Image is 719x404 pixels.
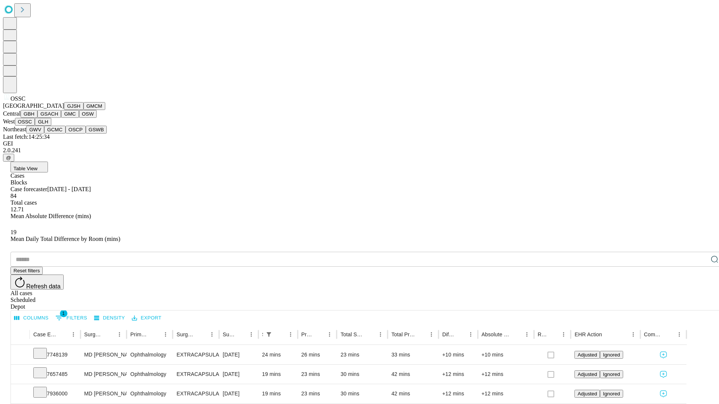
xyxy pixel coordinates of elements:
[84,345,123,364] div: MD [PERSON_NAME] [PERSON_NAME]
[176,345,215,364] div: EXTRACAPSULAR CATARACT REMOVAL WITH [MEDICAL_DATA]
[577,352,597,358] span: Adjusted
[68,329,79,340] button: Menu
[340,345,384,364] div: 23 mins
[264,329,274,340] button: Show filters
[35,118,51,126] button: GLH
[3,102,64,109] span: [GEOGRAPHIC_DATA]
[15,118,35,126] button: OSSC
[84,102,105,110] button: GMCM
[10,275,64,290] button: Refresh data
[285,329,296,340] button: Menu
[223,345,255,364] div: [DATE]
[10,236,120,242] span: Mean Daily Total Difference by Room (mins)
[10,199,37,206] span: Total cases
[375,329,386,340] button: Menu
[603,329,613,340] button: Sort
[6,155,11,160] span: @
[391,365,435,384] div: 42 mins
[10,267,43,275] button: Reset filters
[301,331,313,337] div: Predicted In Room Duration
[262,365,294,384] div: 19 mins
[314,329,324,340] button: Sort
[176,365,215,384] div: EXTRACAPSULAR CATARACT REMOVAL WITH [MEDICAL_DATA]
[10,193,16,199] span: 84
[207,329,217,340] button: Menu
[58,329,68,340] button: Sort
[3,126,26,132] span: Northeast
[574,331,602,337] div: EHR Action
[3,140,716,147] div: GEI
[262,384,294,403] div: 19 mins
[10,213,91,219] span: Mean Absolute Difference (mins)
[574,351,600,359] button: Adjusted
[15,388,26,401] button: Expand
[10,186,47,192] span: Case forecaster
[558,329,569,340] button: Menu
[47,186,91,192] span: [DATE] - [DATE]
[482,331,510,337] div: Absolute Difference
[275,329,285,340] button: Sort
[104,329,114,340] button: Sort
[426,329,437,340] button: Menu
[482,384,530,403] div: +12 mins
[391,384,435,403] div: 42 mins
[548,329,558,340] button: Sort
[12,312,51,324] button: Select columns
[3,110,21,117] span: Central
[54,312,89,324] button: Show filters
[223,365,255,384] div: [DATE]
[114,329,125,340] button: Menu
[130,365,169,384] div: Ophthalmology
[44,126,66,134] button: GCMC
[482,365,530,384] div: +12 mins
[301,345,333,364] div: 26 mins
[600,390,623,398] button: Ignored
[64,102,84,110] button: GJSH
[60,310,67,317] span: 1
[37,110,61,118] button: GSACH
[365,329,375,340] button: Sort
[130,384,169,403] div: Ophthalmology
[340,365,384,384] div: 30 mins
[26,283,61,290] span: Refresh data
[13,268,40,273] span: Reset filters
[196,329,207,340] button: Sort
[33,345,77,364] div: 7748139
[10,206,24,212] span: 12.71
[3,147,716,154] div: 2.0.241
[236,329,246,340] button: Sort
[176,331,195,337] div: Surgery Name
[10,162,48,172] button: Table View
[577,391,597,397] span: Adjusted
[10,95,25,102] span: OSSC
[600,370,623,378] button: Ignored
[664,329,674,340] button: Sort
[538,331,547,337] div: Resolved in EHR
[511,329,522,340] button: Sort
[3,134,50,140] span: Last fetch: 14:25:34
[33,365,77,384] div: 7657485
[33,331,57,337] div: Case Epic Id
[176,384,215,403] div: EXTRACAPSULAR CATARACT REMOVAL WITH [MEDICAL_DATA]
[130,312,163,324] button: Export
[21,110,37,118] button: GBH
[262,345,294,364] div: 24 mins
[84,365,123,384] div: MD [PERSON_NAME] [PERSON_NAME]
[442,345,474,364] div: +10 mins
[600,351,623,359] button: Ignored
[674,329,685,340] button: Menu
[522,329,532,340] button: Menu
[61,110,79,118] button: GMC
[603,391,620,397] span: Ignored
[482,345,530,364] div: +10 mins
[262,331,263,337] div: Scheduled In Room Duration
[10,229,16,235] span: 19
[33,384,77,403] div: 7936000
[130,331,149,337] div: Primary Service
[455,329,465,340] button: Sort
[26,126,44,134] button: GWV
[442,331,454,337] div: Difference
[15,349,26,362] button: Expand
[628,329,638,340] button: Menu
[391,331,415,337] div: Total Predicted Duration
